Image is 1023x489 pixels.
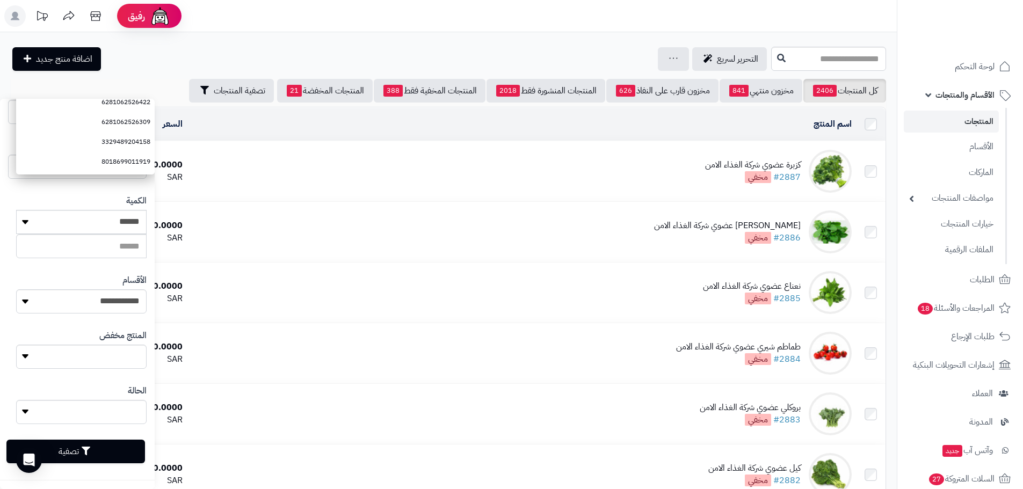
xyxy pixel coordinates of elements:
[904,324,1017,349] a: طلبات الإرجاع
[163,118,183,130] a: السعر
[703,280,801,293] div: نعناع عضوي شركة الغذاء الامن
[803,79,886,103] a: كل المنتجات2406
[16,132,155,152] a: 3329489204158
[705,159,801,171] div: كزبرة عضوي شركة الغذاء الامن
[277,79,373,103] a: المنتجات المخفضة21
[16,92,155,112] a: 6281062526422
[720,79,802,103] a: مخزون منتهي841
[717,53,758,65] span: التحرير لسريع
[970,272,995,287] span: الطلبات
[904,111,999,133] a: المنتجات
[904,409,1017,435] a: المدونة
[904,213,999,236] a: خيارات المنتجات
[942,445,962,457] span: جديد
[809,332,852,375] img: طماطم شيري عضوي شركة الغذاء الامن
[773,231,801,244] a: #2886
[6,440,145,463] button: تصفية
[955,59,995,74] span: لوحة التحكم
[917,302,933,315] span: 18
[122,274,147,287] label: الأقسام
[773,292,801,305] a: #2885
[745,414,771,426] span: مخفي
[606,79,719,103] a: مخزون قارب على النفاذ626
[676,341,801,353] div: طماطم شيري عضوي شركة الغذاء الامن
[487,79,605,103] a: المنتجات المنشورة فقط2018
[809,150,852,193] img: كزبرة عضوي شركة الغذاء الامن
[12,47,101,71] a: اضافة منتج جديد
[383,85,403,97] span: 388
[941,443,993,458] span: وآتس آب
[814,118,852,130] a: اسم المنتج
[729,85,749,97] span: 841
[700,402,801,414] div: بروكلي عضوي شركة الغذاء الامن
[773,474,801,487] a: #2882
[904,238,999,261] a: الملفات الرقمية
[28,5,55,30] a: تحديثات المنصة
[809,392,852,435] img: بروكلي عضوي شركة الغذاء الامن
[809,210,852,253] img: جرجير عضوي شركة الغذاء الامن
[708,462,801,475] div: كيل عضوي شركة الغذاء الامن
[913,357,995,373] span: إشعارات التحويلات البنكية
[745,475,771,486] span: مخفي
[773,353,801,366] a: #2884
[745,232,771,244] span: مخفي
[904,352,1017,378] a: إشعارات التحويلات البنكية
[745,353,771,365] span: مخفي
[972,386,993,401] span: العملاء
[813,85,837,97] span: 2406
[128,10,145,23] span: رفيق
[16,112,155,132] a: 6281062526309
[287,85,302,97] span: 21
[904,54,1017,79] a: لوحة التحكم
[496,85,520,97] span: 2018
[128,385,147,397] label: الحالة
[189,79,274,103] button: تصفية المنتجات
[16,447,42,473] div: Open Intercom Messenger
[809,271,852,314] img: نعناع عضوي شركة الغذاء الامن
[951,329,995,344] span: طلبات الإرجاع
[773,171,801,184] a: #2887
[36,53,92,65] span: اضافة منتج جديد
[950,21,1013,43] img: logo-2.png
[16,152,155,172] a: 8018699011919
[99,330,147,342] label: المنتج مخفض
[928,473,944,485] span: 27
[904,267,1017,293] a: الطلبات
[692,47,767,71] a: التحرير لسريع
[745,293,771,304] span: مخفي
[935,87,995,103] span: الأقسام والمنتجات
[654,220,801,232] div: [PERSON_NAME] عضوي شركة الغذاء الامن
[904,295,1017,321] a: المراجعات والأسئلة18
[745,171,771,183] span: مخفي
[773,413,801,426] a: #2883
[904,187,999,210] a: مواصفات المنتجات
[904,381,1017,406] a: العملاء
[904,437,1017,463] a: وآتس آبجديد
[969,414,993,429] span: المدونة
[149,5,171,27] img: ai-face.png
[917,301,995,316] span: المراجعات والأسئلة
[904,135,999,158] a: الأقسام
[214,84,265,97] span: تصفية المنتجات
[904,161,999,184] a: الماركات
[928,471,995,486] span: السلات المتروكة
[126,195,147,207] label: الكمية
[616,85,635,97] span: 626
[374,79,485,103] a: المنتجات المخفية فقط388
